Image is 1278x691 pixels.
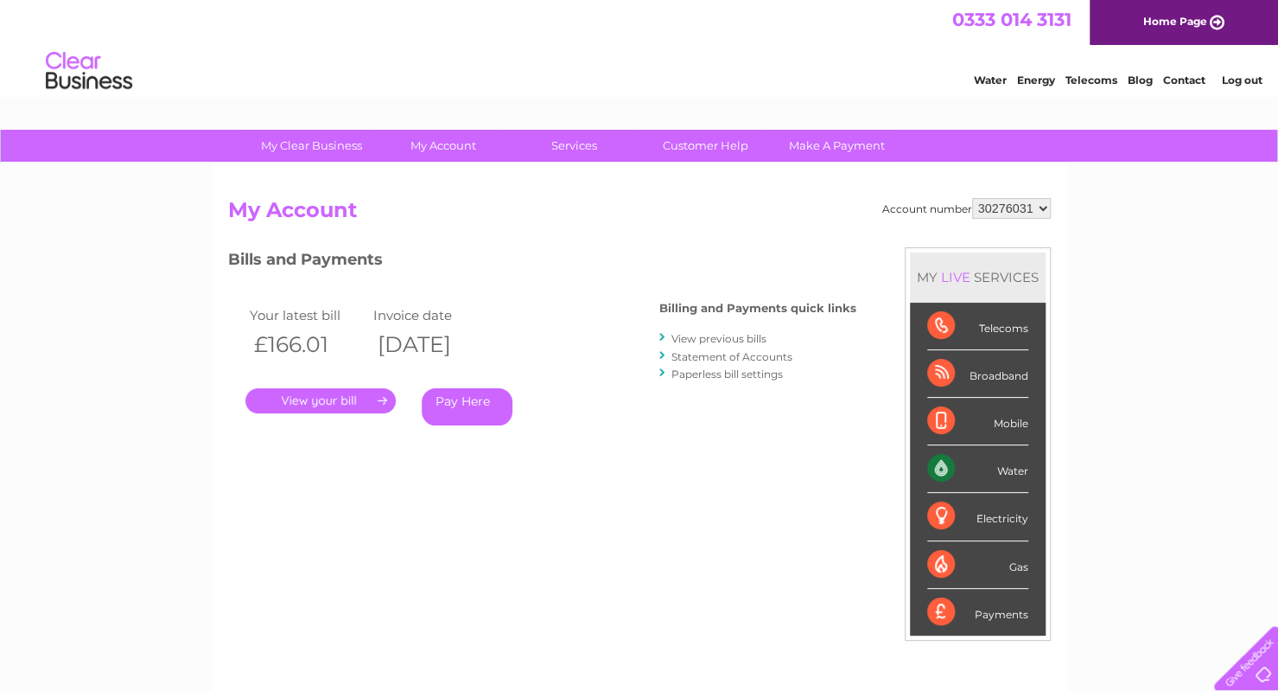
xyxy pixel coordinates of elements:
[671,332,766,345] a: View previous bills
[372,130,514,162] a: My Account
[1017,74,1055,86] a: Energy
[882,198,1051,219] div: Account number
[1221,74,1262,86] a: Log out
[228,198,1051,231] h2: My Account
[927,541,1028,589] div: Gas
[927,589,1028,636] div: Payments
[1128,74,1153,86] a: Blog
[974,74,1007,86] a: Water
[228,247,856,278] h3: Bills and Payments
[369,304,493,327] td: Invoice date
[938,269,974,285] div: LIVE
[245,327,370,362] th: £166.01
[766,130,908,162] a: Make A Payment
[927,303,1028,350] div: Telecoms
[422,388,512,425] a: Pay Here
[1065,74,1117,86] a: Telecoms
[45,45,133,98] img: logo.png
[927,493,1028,541] div: Electricity
[659,302,856,315] h4: Billing and Payments quick links
[245,388,396,413] a: .
[245,304,370,327] td: Your latest bill
[927,445,1028,493] div: Water
[910,253,1046,302] div: MY SERVICES
[503,130,645,162] a: Services
[671,350,792,363] a: Statement of Accounts
[634,130,777,162] a: Customer Help
[671,368,783,381] a: Paperless bill settings
[240,130,383,162] a: My Clear Business
[952,9,1071,30] a: 0333 014 3131
[927,350,1028,398] div: Broadband
[1163,74,1205,86] a: Contact
[369,327,493,362] th: [DATE]
[927,398,1028,445] div: Mobile
[232,10,1048,84] div: Clear Business is a trading name of Verastar Limited (registered in [GEOGRAPHIC_DATA] No. 3667643...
